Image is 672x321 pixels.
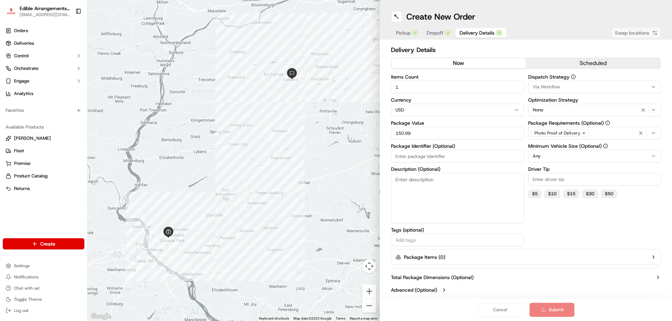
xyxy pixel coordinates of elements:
[7,157,13,162] div: 📗
[526,58,661,68] button: scheduled
[391,150,524,162] input: Enter package identifier
[391,144,524,148] label: Package Identifier (Optional)
[391,45,661,55] h2: Delivery Details
[7,102,18,113] img: Jayson Bailey
[15,67,27,79] img: 8571987876998_91fb9ceb93ad5c398215_72.jpg
[7,91,47,96] div: Past conversations
[3,105,84,116] div: Favorites
[528,81,661,93] button: Via Workflow
[396,29,411,36] span: Pickup
[528,74,661,79] label: Dispatch Strategy
[528,190,541,198] button: $5
[601,190,617,198] button: $50
[3,306,84,315] button: Log out
[14,135,51,141] span: [PERSON_NAME]
[20,12,70,17] span: [EMAIL_ADDRESS][DOMAIN_NAME]
[76,127,78,133] span: •
[528,121,661,125] label: Package Requirements (Optional)
[7,28,127,39] p: Welcome 👋
[14,274,38,280] span: Notifications
[528,167,661,172] label: Driver Tip
[7,67,20,79] img: 1736555255976-a54dd68f-1ca7-489b-9aae-adbdc363a1c4
[14,127,20,133] img: 1736555255976-a54dd68f-1ca7-489b-9aae-adbdc363a1c4
[18,45,126,52] input: Got a question? Start typing here...
[89,312,112,321] img: Google
[3,122,84,133] div: Available Products
[31,67,115,74] div: Start new chat
[391,274,474,281] label: Total Package Dimensions (Optional)
[14,185,30,192] span: Returns
[3,170,84,182] button: Product Catalog
[6,173,82,179] a: Product Catalog
[391,274,661,281] button: Total Package Dimensions (Optional)
[391,127,524,139] input: Enter package value
[14,90,33,97] span: Analytics
[14,53,29,59] span: Control
[528,144,661,148] label: Minimum Vehicle Size (Optional)
[350,316,378,320] a: Report a map error
[391,97,524,102] label: Currency
[362,284,376,298] button: Zoom in
[528,127,661,139] button: Photo Proof of Delivery
[89,312,112,321] a: Open this area in Google Maps (opens a new window)
[22,127,75,133] span: Wisdom [PERSON_NAME]
[3,25,84,36] a: Orders
[119,69,127,77] button: Start new chat
[59,157,65,162] div: 💻
[62,108,76,114] span: [DATE]
[391,167,524,172] label: Description (Optional)
[528,97,661,102] label: Optimization Strategy
[6,185,82,192] a: Returns
[3,38,84,49] a: Deliveries
[582,190,598,198] button: $30
[14,148,24,154] span: Fleet
[7,121,18,134] img: Wisdom Oko
[14,308,28,313] span: Log out
[66,156,112,163] span: API Documentation
[14,297,42,302] span: Toggle Theme
[391,81,524,93] input: Enter items count
[3,50,84,61] button: Control
[391,227,524,232] label: Tags (optional)
[20,5,70,12] button: Edible Arrangements - [GEOGRAPHIC_DATA], [GEOGRAPHIC_DATA]
[3,3,72,20] button: Edible Arrangements - Harrisburg, PAEdible Arrangements - [GEOGRAPHIC_DATA], [GEOGRAPHIC_DATA][EM...
[533,84,560,90] span: Via Workflow
[6,160,82,167] a: Promise
[3,158,84,169] button: Promise
[571,74,576,79] button: Info tooltip
[603,144,608,148] button: Info tooltip
[391,74,524,79] label: Items Count
[3,88,84,99] a: Analytics
[6,135,82,141] a: [PERSON_NAME]
[533,107,543,113] span: None
[49,173,85,178] a: Powered byPylon
[56,153,115,166] a: 💻API Documentation
[7,7,21,21] img: Nash
[3,133,84,144] button: [PERSON_NAME]
[14,173,48,179] span: Product Catalog
[14,285,40,291] span: Chat with us!
[528,173,661,185] input: Enter driver tip
[80,127,94,133] span: [DATE]
[22,108,57,114] span: [PERSON_NAME]
[391,249,661,265] button: Package Items (0)
[40,240,55,247] span: Create
[427,29,443,36] span: Dropoff
[605,121,610,125] button: Info tooltip
[544,190,560,198] button: $10
[4,153,56,166] a: 📗Knowledge Base
[362,259,376,273] button: Map camera controls
[3,283,84,293] button: Chat with us!
[394,236,521,244] input: Add tags
[3,183,84,194] button: Returns
[391,58,526,68] button: now
[14,156,54,163] span: Knowledge Base
[14,263,30,269] span: Settings
[14,65,38,72] span: Orchestrate
[391,286,437,293] label: Advanced (Optional)
[14,160,30,167] span: Promise
[108,89,127,98] button: See all
[404,254,445,261] label: Package Items ( 0 )
[534,130,580,136] span: Photo Proof of Delivery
